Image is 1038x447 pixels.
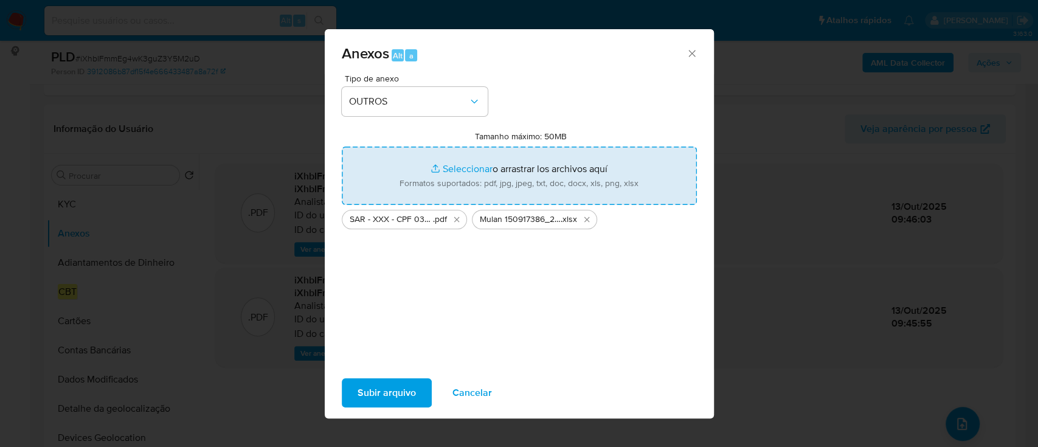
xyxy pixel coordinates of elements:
[452,379,492,406] span: Cancelar
[686,47,697,58] button: Cerrar
[475,131,567,142] label: Tamanho máximo: 50MB
[358,379,416,406] span: Subir arquivo
[350,213,433,226] span: SAR - XXX - CPF 03884488902 - [PERSON_NAME]
[433,213,447,226] span: .pdf
[561,213,577,226] span: .xlsx
[480,213,561,226] span: Mulan 150917386_2025_09_29_14_23_06
[342,87,488,116] button: OUTROS
[342,205,697,229] ul: Archivos seleccionados
[342,378,432,407] button: Subir arquivo
[393,50,403,61] span: Alt
[345,74,491,83] span: Tipo de anexo
[437,378,508,407] button: Cancelar
[409,50,413,61] span: a
[342,43,389,64] span: Anexos
[349,95,468,108] span: OUTROS
[449,212,464,227] button: Eliminar SAR - XXX - CPF 03884488902 - BRUNO SCARAMUCIA.pdf
[580,212,594,227] button: Eliminar Mulan 150917386_2025_09_29_14_23_06.xlsx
